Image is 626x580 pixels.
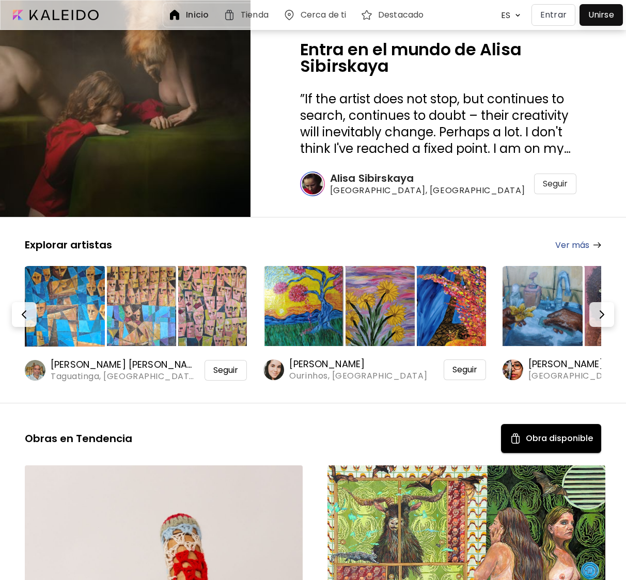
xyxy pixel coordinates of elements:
[283,9,350,21] a: Cerca de ti
[300,90,571,174] span: If the artist does not stop, but continues to search, continues to doubt – their creativity will ...
[330,185,525,196] span: [GEOGRAPHIC_DATA], [GEOGRAPHIC_DATA]
[496,6,512,24] div: ES
[18,308,30,321] img: Prev-button
[213,365,238,375] span: Seguir
[330,171,525,185] h6: Alisa Sibirskaya
[25,432,132,445] h5: Obras en Tendencia
[512,10,523,20] img: arrow down
[580,4,623,26] a: Unirse
[526,432,593,445] h5: Obra disponible
[406,266,486,346] img: https://cdn.kaleido.art/CDN/Artwork/175712/Thumbnail/medium.jpg?updated=778779
[96,266,176,346] img: https://cdn.kaleido.art/CDN/Artwork/175718/Thumbnail/medium.jpg?updated=778812
[509,432,522,445] img: Available Art
[300,41,576,74] h2: Entra en el mundo de Alisa Sibirskaya
[241,11,269,19] h6: Tienda
[543,179,568,189] span: Seguir
[12,302,37,327] button: Prev-button
[300,91,576,155] h3: ” ”
[534,174,576,194] div: Seguir
[25,266,105,347] img: https://cdn.kaleido.art/CDN/Artwork/175716/Thumbnail/large.jpg?updated=778793
[444,359,486,380] div: Seguir
[51,371,197,382] span: Taguatinga, [GEOGRAPHIC_DATA]
[361,9,428,21] a: Destacado
[531,4,575,26] button: Entrar
[263,266,343,346] img: https://cdn.kaleido.art/CDN/Artwork/175701/Thumbnail/large.jpg?updated=778722
[289,370,427,382] span: Ourinhos, [GEOGRAPHIC_DATA]
[531,4,580,26] a: Entrar
[186,11,209,19] h6: Inicio
[593,242,601,248] img: arrow-right
[25,238,112,252] h5: Explorar artistas
[335,266,415,346] img: https://cdn.kaleido.art/CDN/Artwork/175703/Thumbnail/medium.jpg?updated=778727
[452,365,477,375] span: Seguir
[589,302,614,327] button: Next-button
[503,266,583,346] img: https://cdn.kaleido.art/CDN/Artwork/175561/Thumbnail/large.jpg?updated=778066
[301,11,346,19] h6: Cerca de ti
[501,424,601,453] button: Available ArtObra disponible
[263,264,486,382] a: https://cdn.kaleido.art/CDN/Artwork/175701/Thumbnail/large.jpg?updated=778722https://cdn.kaleido....
[300,171,576,196] a: Alisa Sibirskaya[GEOGRAPHIC_DATA], [GEOGRAPHIC_DATA]Seguir
[168,9,213,21] a: Inicio
[378,11,424,19] h6: Destacado
[555,239,601,252] a: Ver más
[596,308,608,321] img: Next-button
[167,266,247,346] img: https://cdn.kaleido.art/CDN/Artwork/175707/Thumbnail/medium.jpg?updated=778745
[25,264,247,382] a: https://cdn.kaleido.art/CDN/Artwork/175716/Thumbnail/large.jpg?updated=778793https://cdn.kaleido....
[51,358,197,371] h6: [PERSON_NAME] [PERSON_NAME]
[289,358,427,370] h6: [PERSON_NAME]
[205,360,247,381] div: Seguir
[223,9,273,21] a: Tienda
[540,9,567,21] p: Entrar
